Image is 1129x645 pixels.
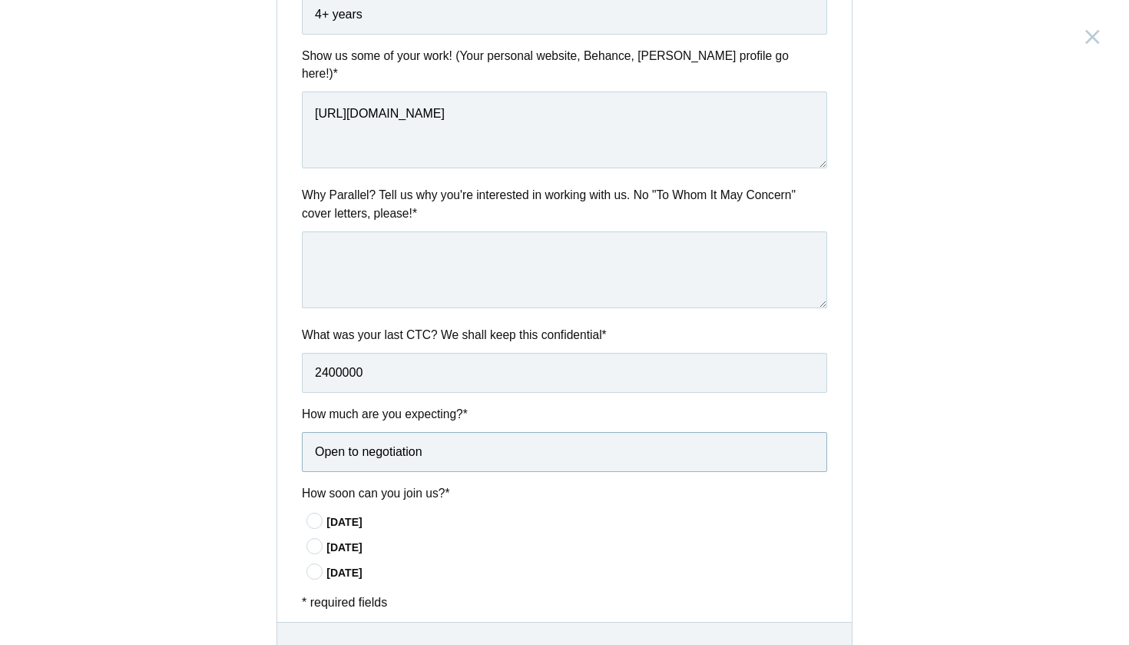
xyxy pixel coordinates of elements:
div: [DATE] [326,514,827,530]
label: Show us some of your work! (Your personal website, Behance, [PERSON_NAME] profile go here!) [302,47,827,83]
label: What was your last CTC? We shall keep this confidential [302,326,827,344]
div: [DATE] [326,565,827,581]
span: * required fields [302,596,387,609]
label: How soon can you join us? [302,484,827,502]
label: Why Parallel? Tell us why you're interested in working with us. No "To Whom It May Concern" cover... [302,186,827,222]
label: How much are you expecting? [302,405,827,423]
div: [DATE] [326,540,827,556]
